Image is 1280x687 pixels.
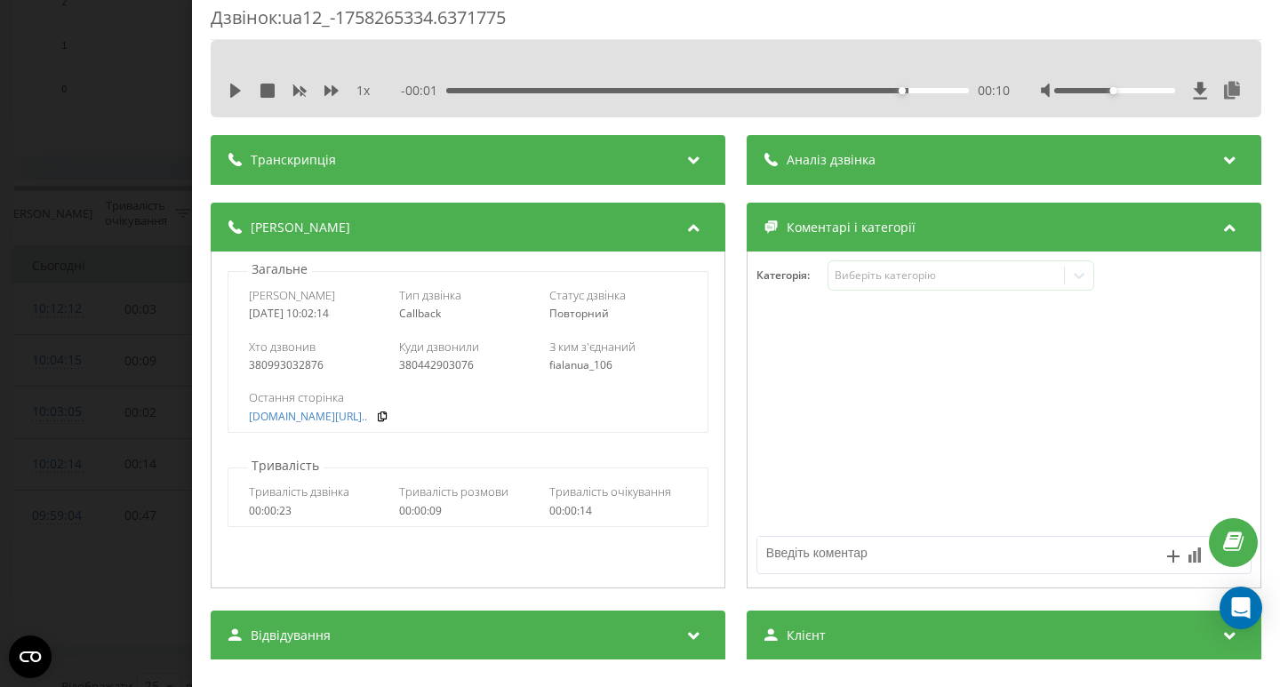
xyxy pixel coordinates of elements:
[549,306,609,321] span: Повторний
[399,483,508,499] span: Тривалість розмови
[399,306,441,321] span: Callback
[399,359,537,371] div: 380442903076
[787,219,916,236] span: Коментарі і категорії
[1220,587,1262,629] div: Open Intercom Messenger
[249,389,344,405] span: Остання сторінка
[399,339,479,355] span: Куди дзвонили
[9,635,52,678] button: Open CMP widget
[356,82,370,100] span: 1 x
[399,505,537,517] div: 00:00:09
[211,5,1261,40] div: Дзвінок : ua12_-1758265334.6371775
[787,627,826,644] span: Клієнт
[835,268,1057,283] div: Виберіть категорію
[549,505,687,517] div: 00:00:14
[756,269,828,282] h4: Категорія :
[251,627,331,644] span: Відвідування
[247,260,312,278] p: Загальне
[249,483,349,499] span: Тривалість дзвінка
[549,339,636,355] span: З ким з'єднаний
[249,308,387,320] div: [DATE] 10:02:14
[249,359,387,371] div: 380993032876
[549,359,687,371] div: fialanua_106
[401,82,446,100] span: - 00:01
[249,339,316,355] span: Хто дзвонив
[251,151,336,169] span: Транскрипція
[247,457,324,475] p: Тривалість
[899,87,906,94] div: Accessibility label
[549,287,626,303] span: Статус дзвінка
[549,483,671,499] span: Тривалість очікування
[251,219,350,236] span: [PERSON_NAME]
[787,151,876,169] span: Аналіз дзвінка
[249,287,335,303] span: [PERSON_NAME]
[249,411,367,423] a: [DOMAIN_NAME][URL]..
[978,82,1010,100] span: 00:10
[399,287,461,303] span: Тип дзвінка
[249,505,387,517] div: 00:00:23
[1110,87,1117,94] div: Accessibility label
